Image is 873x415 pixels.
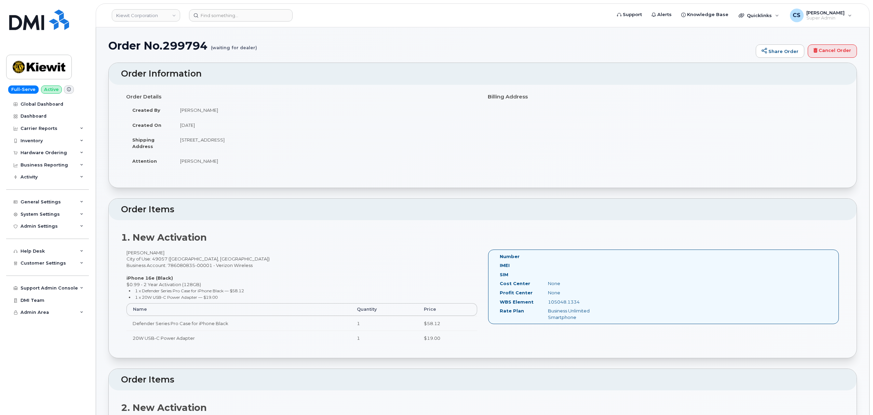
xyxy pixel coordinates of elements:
[843,385,868,410] iframe: Messenger Launcher
[174,118,478,133] td: [DATE]
[132,137,155,149] strong: Shipping Address
[543,280,610,287] div: None
[808,44,857,58] a: Cancel Order
[543,299,610,305] div: 105048.1334
[126,275,173,281] strong: iPhone 16e (Black)
[121,232,207,243] strong: 1. New Activation
[418,316,477,331] td: $58.12
[132,107,160,113] strong: Created By
[108,40,752,52] h1: Order No.299794
[132,122,161,128] strong: Created On
[135,288,244,293] small: 1 x Defender Series Pro Case for iPhone Black — $58.12
[500,299,534,305] label: WBS Element
[211,40,257,50] small: (waiting for dealer)
[543,290,610,296] div: None
[126,303,351,316] th: Name
[488,94,839,100] h4: Billing Address
[351,331,417,346] td: 1
[500,253,520,260] label: Number
[351,303,417,316] th: Quantity
[121,69,844,79] h2: Order Information
[500,308,524,314] label: Rate Plan
[126,331,351,346] td: 20W USB-C Power Adapter
[121,375,844,385] h2: Order Items
[500,271,508,278] label: SIM
[121,205,844,214] h2: Order Items
[121,402,207,413] strong: 2. New Activation
[174,132,478,153] td: [STREET_ADDRESS]
[418,331,477,346] td: $19.00
[121,250,483,352] div: [PERSON_NAME] City of Use: 49057 ([GEOGRAPHIC_DATA], [GEOGRAPHIC_DATA]) Business Account: 7860808...
[418,303,477,316] th: Price
[174,153,478,169] td: [PERSON_NAME]
[132,158,157,164] strong: Attention
[756,44,804,58] a: Share Order
[500,290,533,296] label: Profit Center
[135,295,218,300] small: 1 x 20W USB-C Power Adapter — $19.00
[174,103,478,118] td: [PERSON_NAME]
[351,316,417,331] td: 1
[500,262,510,269] label: IMEI
[126,316,351,331] td: Defender Series Pro Case for iPhone Black
[543,308,610,320] div: Business Unlimited Smartphone
[500,280,530,287] label: Cost Center
[126,94,478,100] h4: Order Details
